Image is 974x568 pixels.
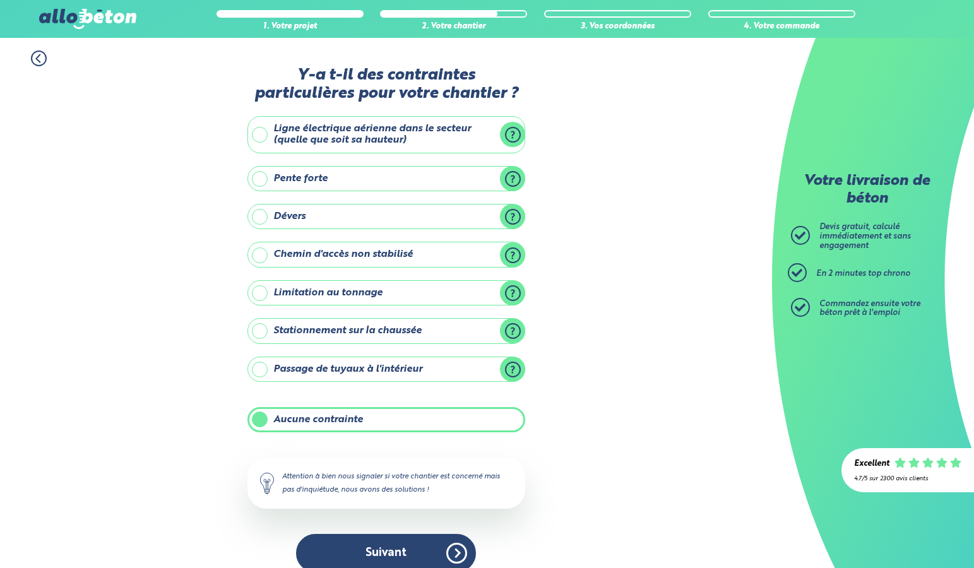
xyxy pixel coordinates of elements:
[708,22,855,32] div: 4. Votre commande
[247,166,525,191] label: Pente forte
[380,22,527,32] div: 2. Votre chantier
[217,22,364,32] div: 1. Votre projet
[247,204,525,229] label: Dévers
[247,242,525,267] label: Chemin d'accès non stabilisé
[544,22,691,32] div: 3. Vos coordonnées
[854,475,961,482] div: 4.7/5 sur 2300 avis clients
[854,459,889,469] div: Excellent
[819,300,920,317] span: Commandez ensuite votre béton prêt à l'emploi
[247,407,525,432] label: Aucune contrainte
[39,9,136,29] img: allobéton
[247,357,525,382] label: Passage de tuyaux à l'intérieur
[816,269,910,278] span: En 2 minutes top chrono
[247,458,525,508] div: Attention à bien nous signaler si votre chantier est concerné mais pas d'inquiétude, nous avons d...
[247,318,525,343] label: Stationnement sur la chaussée
[247,280,525,305] label: Limitation au tonnage
[819,223,911,249] span: Devis gratuit, calculé immédiatement et sans engagement
[794,173,939,208] p: Votre livraison de béton
[247,66,525,104] label: Y-a t-il des contraintes particulières pour votre chantier ?
[862,519,960,554] iframe: Help widget launcher
[247,116,525,153] label: Ligne électrique aérienne dans le secteur (quelle que soit sa hauteur)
